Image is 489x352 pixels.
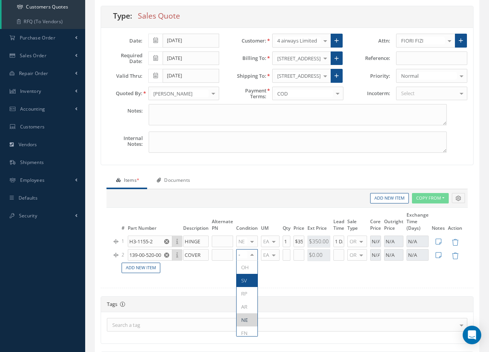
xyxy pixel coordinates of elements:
button: Copy From [412,193,449,203]
span: Normal [399,72,457,80]
div: Open Intercom Messenger [463,326,481,344]
label: Customer: [225,38,266,44]
th: Action [446,211,464,235]
svg: Reset [164,253,169,258]
a: Add New Item [122,263,160,273]
label: Required Date: [101,53,142,64]
span: Sales Order [20,52,46,59]
label: Incoterm: [349,91,391,96]
span: COD [275,90,333,97]
label: Type: [101,13,132,19]
span: [PERSON_NAME] [151,90,209,97]
span: Vendors [19,141,37,148]
th: Part Number [126,211,182,235]
span: SV [241,277,247,284]
a: Items [106,173,147,189]
a: RFQ (To Vendors) [2,14,85,29]
span: Purchase Order [20,34,55,41]
label: Internal Notes: [101,132,143,153]
label: Priority: [349,73,391,79]
th: Core Price [369,211,383,235]
label: Valid Thru: [101,73,142,79]
span: Inventory [20,88,41,94]
td: 2 [120,248,126,262]
div: Tags [101,297,473,313]
span: EA [261,251,269,259]
svg: Reset [164,239,169,244]
th: Alternate PN [210,211,235,235]
th: UM [259,211,281,235]
span: Sales Quote [138,10,180,21]
span: OR [348,238,357,245]
span: [STREET_ADDRESS] [275,55,321,62]
span: Defaults [19,195,38,201]
th: Qty [281,211,292,235]
span: Shipments [20,159,44,166]
th: Price [292,211,306,235]
th: Sale Type [346,211,369,235]
td: 1 [120,235,126,248]
button: Reset [163,236,172,247]
span: Select [399,90,415,97]
th: Condition [235,211,259,235]
span: FIORI FIZI [399,37,444,44]
a: Remove Item [452,240,458,246]
span: EA [261,238,269,245]
span: Repair Order [19,70,48,77]
label: Date: [101,38,142,44]
input: - [237,251,247,258]
a: Add New Item [370,193,409,203]
th: Ext Price [306,211,332,235]
label: Shipping To: [225,73,266,79]
span: AR [241,303,247,310]
span: 4 airways Limited [275,37,321,44]
a: Documents [147,173,198,189]
th: # [120,211,126,235]
label: Billing To: [225,55,266,61]
span: [STREET_ADDRESS] [275,72,321,80]
label: Quoted By: [101,91,142,96]
th: Exchange Time (Days) [405,211,430,235]
label: Notes: [101,104,143,125]
span: NE [241,316,248,323]
label: Payment Terms: [225,88,266,99]
th: Notes [430,211,446,235]
th: Description [182,211,210,235]
span: NE [237,238,247,245]
span: OR [348,251,357,259]
a: Remove Item [452,253,458,260]
th: Outright Price [383,211,405,235]
th: Lead Time [332,211,346,235]
span: Search a tag [110,321,140,329]
label: Attn: [349,38,391,44]
span: Security [19,212,37,219]
div: $0.00 [307,249,330,261]
span: Accounting [20,106,45,112]
span: Employees [20,177,45,183]
button: Reset [163,249,172,261]
span: Customers [20,123,45,130]
div: $350.00 [307,236,330,248]
label: Reference: [349,55,391,61]
span: FN [241,330,247,337]
span: OH [241,264,249,271]
span: RP [241,290,247,297]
